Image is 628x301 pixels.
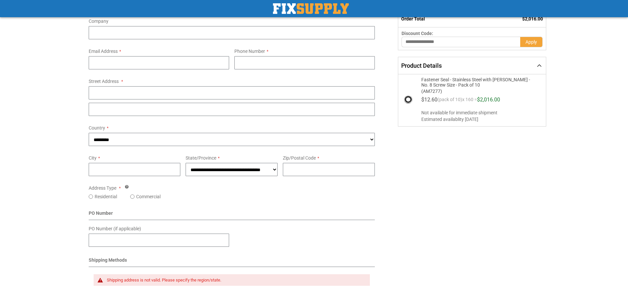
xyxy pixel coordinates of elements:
[89,19,108,24] span: Company
[401,16,425,21] strong: Order Total
[421,96,437,103] span: $12.60
[522,16,543,21] span: $2,016.00
[89,49,118,54] span: Email Address
[525,39,537,45] span: Apply
[273,3,349,14] a: store logo
[89,257,375,267] div: Shipping Methods
[421,109,540,116] span: Not available for immediate shipment
[477,96,500,103] span: $2,016.00
[89,226,141,231] span: PO Number (if applicable)
[421,77,532,88] span: Fastener Seal - Stainless Steel with [PERSON_NAME] - No. 8 Screw Size - Pack of 10
[186,155,216,161] span: State/Province
[89,185,116,191] span: Address Type
[421,116,540,123] span: Estimated availablity [DATE]
[95,193,117,200] label: Residential
[401,62,442,69] span: Product Details
[462,97,477,105] span: x 160 =
[283,155,316,161] span: Zip/Postal Code
[437,97,462,105] span: (pack of 10)
[107,278,364,283] div: Shipping address is not valid. Please specify the region/state.
[273,3,349,14] img: Fix Industrial Supply
[89,125,105,131] span: Country
[234,49,265,54] span: Phone Number
[402,31,433,36] span: Discount Code:
[89,210,375,220] div: PO Number
[89,79,119,84] span: Street Address
[421,88,532,94] span: (AM7277)
[520,37,543,47] button: Apply
[89,155,97,161] span: City
[136,193,161,200] label: Commercial
[402,93,415,106] img: Fastener Seal - Stainless Steel with Viton Rubber - No. 8 Screw Size - Pack of 10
